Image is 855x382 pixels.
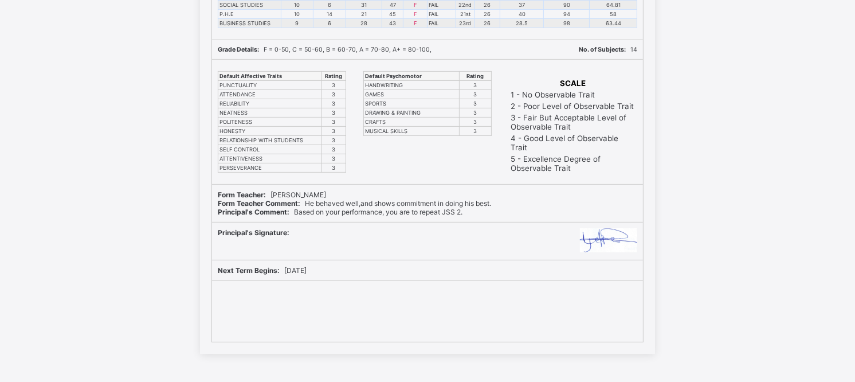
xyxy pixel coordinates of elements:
td: 3 - Fair But Acceptable Level of Observable Trait [510,112,636,132]
td: 3 [459,89,491,99]
td: DRAWING & PAINTING [364,108,460,117]
span: He behaved well,and shows commitment in doing his best. [218,199,491,208]
th: Rating [459,71,491,80]
td: 4 - Good Level of Observable Trait [510,133,636,153]
td: F [403,9,427,18]
td: RELIABILITY [218,99,322,108]
td: 21 [346,9,382,18]
td: 23rd [456,18,475,28]
td: POLITENESS [218,117,322,126]
td: 21st [456,9,475,18]
td: CRAFTS [364,117,460,126]
td: 43 [382,18,403,28]
td: NEATNESS [218,108,322,117]
td: FAIL [427,9,456,18]
td: 58 [590,9,637,18]
td: 3 [322,117,346,126]
td: 14 [313,9,346,18]
td: 3 [322,108,346,117]
td: 3 [459,99,491,108]
td: 3 [459,80,491,89]
th: Rating [322,71,346,80]
span: F = 0-50, C = 50-60, B = 60-70, A = 70-80, A+ = 80-100, [218,46,432,53]
td: 3 [322,89,346,99]
td: 3 [322,163,346,172]
td: 5 - Excellence Degree of Observable Trait [510,154,636,173]
th: SCALE [510,78,636,88]
td: 3 [459,117,491,126]
td: 26 [474,18,500,28]
td: 2 - Poor Level of Observable Trait [510,101,636,111]
td: 28 [346,18,382,28]
td: 1 - No Observable Trait [510,89,636,100]
td: ATTENDANCE [218,89,322,99]
td: 10 [281,9,313,18]
b: Next Term Begins: [218,266,280,275]
td: 94 [544,9,590,18]
td: 3 [322,126,346,135]
td: 3 [459,126,491,135]
b: Form Teacher: [218,190,266,199]
td: 26 [474,9,500,18]
td: GAMES [364,89,460,99]
td: ATTENTIVENESS [218,154,322,163]
th: Default Psychomotor [364,71,460,80]
span: [PERSON_NAME] [218,190,326,199]
span: Based on your performance, you are to repeat JSS 2. [218,208,462,216]
td: 3 [322,154,346,163]
td: HONESTY [218,126,322,135]
td: RELATIONSHIP WITH STUDENTS [218,135,322,145]
span: [DATE] [218,266,307,275]
td: 3 [322,80,346,89]
td: PUNCTUALITY [218,80,322,89]
td: 63.44 [590,18,637,28]
td: 6 [313,18,346,28]
b: Form Teacher Comment: [218,199,300,208]
td: 3 [459,108,491,117]
td: P.H.E [218,9,281,18]
td: FAIL [427,18,456,28]
b: Grade Details: [218,46,259,53]
td: MUSICAL SKILLS [364,126,460,135]
td: 3 [322,135,346,145]
td: 9 [281,18,313,28]
td: 3 [322,99,346,108]
td: 28.5 [500,18,544,28]
td: SPORTS [364,99,460,108]
td: 98 [544,18,590,28]
td: SELF CONTROL [218,145,322,154]
td: PERSEVERANCE [218,163,322,172]
td: 40 [500,9,544,18]
td: HANDWRITING [364,80,460,89]
td: 45 [382,9,403,18]
th: Default Affective Traits [218,71,322,80]
b: No. of Subjects: [579,46,626,53]
span: 14 [579,46,637,53]
td: F [403,18,427,28]
b: Principal's Comment: [218,208,289,216]
b: Principal's Signature: [218,228,289,237]
td: 3 [322,145,346,154]
td: BUSINESS STUDIES [218,18,281,28]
